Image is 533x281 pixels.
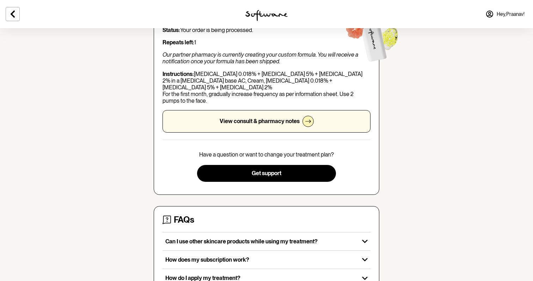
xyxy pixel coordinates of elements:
h4: FAQs [174,215,194,225]
strong: Status: [163,27,180,33]
p: How does my subscription work? [165,256,356,263]
p: Our partner pharmacy is currently creating your custom formula. You will receive a notification o... [163,51,370,65]
p: [MEDICAL_DATA] 0.018% + [MEDICAL_DATA] 5% + [MEDICAL_DATA] 2% in a [MEDICAL_DATA] base AC, Cream,... [163,71,370,104]
button: Get support [197,165,336,182]
strong: Instructions: [163,71,194,77]
p: Can I use other skincare products while using my treatment? [165,238,356,245]
button: How does my subscription work? [163,251,370,269]
a: Hey,Praanav! [481,6,529,23]
span: Get support [252,170,281,177]
button: Can I use other skincare products while using my treatment? [163,232,370,250]
strong: Repeats left: [163,39,194,46]
p: Have a question or want to change your treatment plan? [199,151,334,158]
p: Your order is being processed. [163,27,370,33]
span: Hey, Praanav ! [497,11,525,17]
p: 1 [163,39,370,46]
p: View consult & pharmacy notes [220,118,300,124]
img: software logo [245,10,288,21]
